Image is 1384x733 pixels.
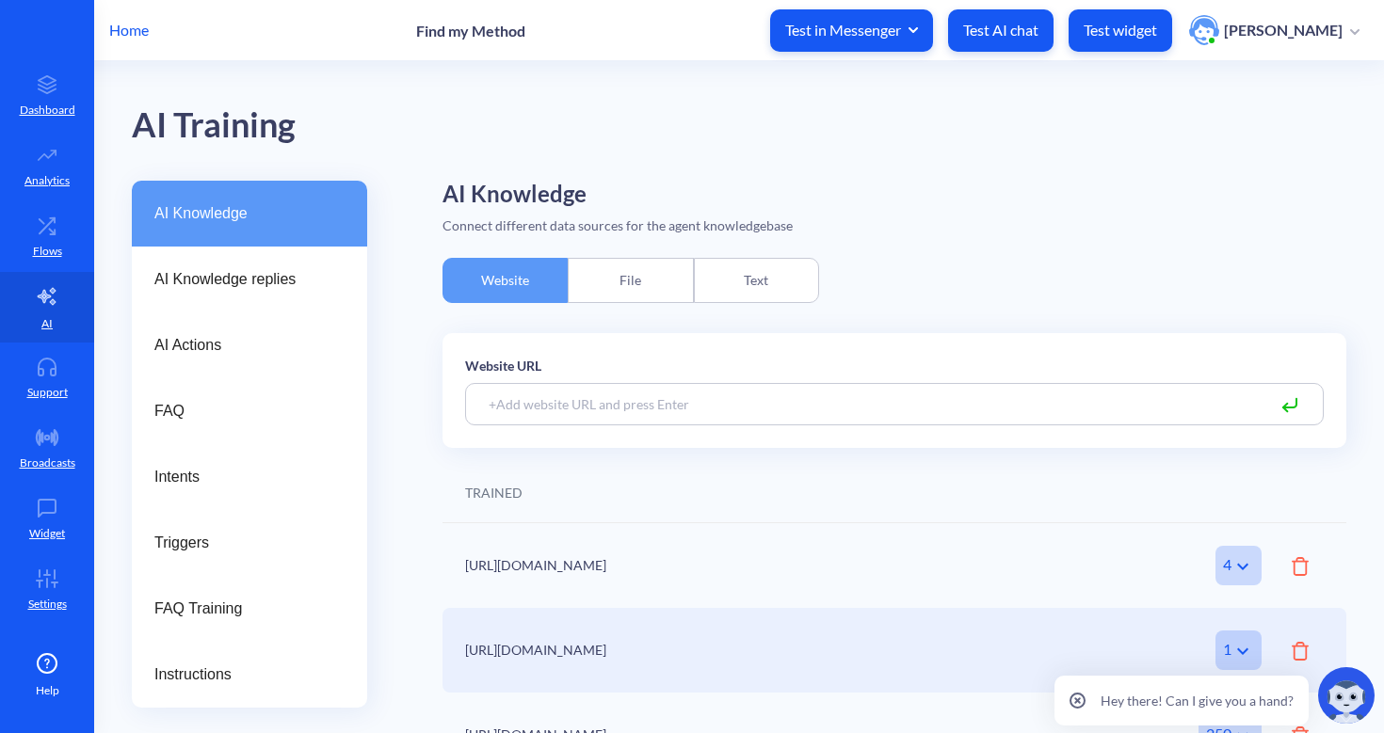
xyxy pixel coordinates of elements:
[1180,13,1369,47] button: user photo[PERSON_NAME]
[465,383,1324,425] input: +Add website URL and press Enter
[1215,630,1262,670] div: 1
[1318,667,1375,724] img: copilot-icon.svg
[568,258,693,303] div: File
[132,378,367,444] a: FAQ
[443,258,568,303] div: Website
[36,682,59,699] span: Help
[963,21,1038,40] p: Test AI chat
[443,215,1346,235] div: Connect different data sources for the agent knowledgebase
[109,19,149,41] p: Home
[443,181,1346,208] h2: AI Knowledge
[132,510,367,576] a: Triggers
[465,356,1324,375] p: Website URL
[416,22,525,40] p: Find my Method
[154,663,330,686] span: Instructions
[41,315,53,332] p: AI
[132,247,367,312] a: AI Knowledge replies
[29,525,65,542] p: Widget
[132,99,296,152] div: AI Training
[1084,21,1157,40] p: Test widget
[154,268,330,291] span: AI Knowledge replies
[33,243,62,260] p: Flows
[20,454,75,471] p: Broadcasts
[24,172,70,189] p: Analytics
[27,384,68,401] p: Support
[154,598,330,620] span: FAQ Training
[694,258,819,303] div: Text
[465,555,1124,575] div: [URL][DOMAIN_NAME]
[154,532,330,554] span: Triggers
[132,576,367,642] a: FAQ Training
[465,640,1124,660] div: [URL][DOMAIN_NAME]
[132,312,367,378] a: AI Actions
[154,202,330,225] span: AI Knowledge
[132,181,367,247] a: AI Knowledge
[1069,9,1172,52] button: Test widget
[132,642,367,708] a: Instructions
[1224,20,1343,40] p: [PERSON_NAME]
[1101,691,1294,710] p: Hey there! Can I give you a hand?
[770,9,933,52] button: Test in Messenger
[1215,546,1262,585] div: 4
[28,596,67,613] p: Settings
[785,20,918,40] span: Test in Messenger
[132,444,367,510] a: Intents
[1189,15,1219,45] img: user photo
[20,102,75,119] p: Dashboard
[154,400,330,422] span: FAQ
[465,483,523,502] div: TRAINED
[154,334,330,357] span: AI Actions
[154,466,330,488] span: Intents
[948,9,1054,52] button: Test AI chat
